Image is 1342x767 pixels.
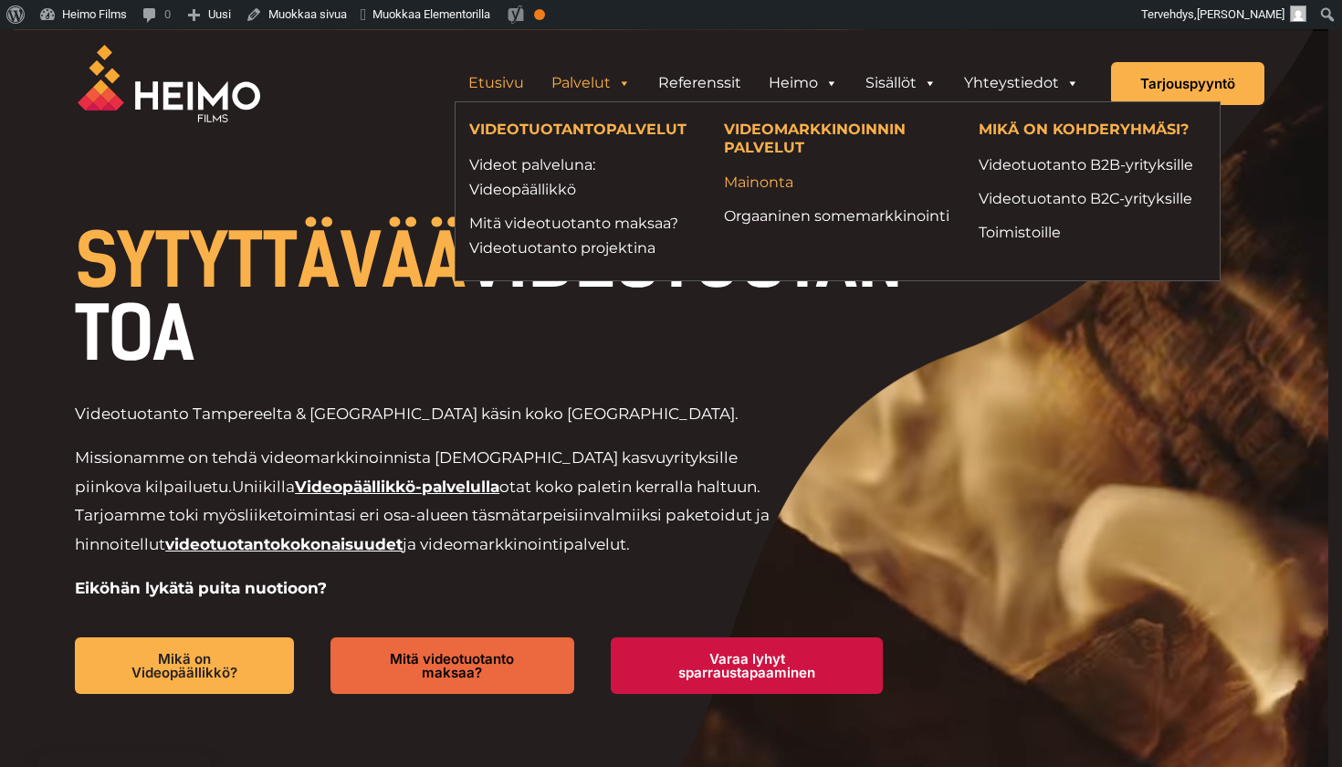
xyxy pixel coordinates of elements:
span: Mitä videotuotanto maksaa? [360,652,545,679]
a: Videotuotanto B2B-yrityksille [979,152,1206,177]
a: Videotuotanto B2C-yrityksille [979,186,1206,211]
h4: MIKÄ ON KOHDERYHMÄSI? [979,121,1206,142]
a: Toimistoille [979,220,1206,245]
a: Videot palveluna: Videopäällikkö [469,152,697,202]
span: liiketoimintasi eri osa-alueen täsmätarpeisiin [245,506,593,524]
p: Videotuotanto Tampereelta & [GEOGRAPHIC_DATA] käsin koko [GEOGRAPHIC_DATA]. [75,400,795,429]
a: Mitä videotuotanto maksaa?Videotuotanto projektina [469,211,697,260]
span: valmiiksi paketoidut ja hinnoitellut [75,506,770,553]
span: SYTYTTÄVÄÄ [75,217,466,305]
strong: Eiköhän lykätä puita nuotioon? [75,579,327,597]
a: Mikä on Videopäällikkö? [75,637,294,694]
p: Missionamme on tehdä videomarkkinoinnista [DEMOGRAPHIC_DATA] kasvuyrityksille piinkova kilpailuetu. [75,444,795,559]
img: Heimo Filmsin logo [78,45,260,122]
a: Yhteystiedot [950,65,1093,101]
h4: VIDEOTUOTANTOPALVELUT [469,121,697,142]
a: Mitä videotuotanto maksaa? [330,637,574,694]
a: Orgaaninen somemarkkinointi [724,204,951,228]
h4: VIDEOMARKKINOINNIN PALVELUT [724,121,951,160]
span: Mikä on Videopäällikkö? [104,652,265,679]
aside: Header Widget 1 [446,65,1102,101]
a: Mainonta [724,170,951,194]
span: Uniikilla [232,478,295,496]
span: Varaa lyhyt sparraustapaaminen [640,652,854,679]
a: Referenssit [645,65,755,101]
a: Sisällöt [852,65,950,101]
a: Heimo [755,65,852,101]
div: OK [534,9,545,20]
a: videotuotantokokonaisuudet [165,535,403,553]
a: Varaa lyhyt sparraustapaaminen [611,637,883,694]
span: ja videomarkkinointipalvelut. [403,535,630,553]
a: Videopäällikkö-palvelulla [295,478,499,496]
a: Palvelut [538,65,645,101]
span: Muokkaa Elementorilla [372,7,490,21]
h1: VIDEOTUOTANTOA [75,225,919,371]
a: Etusivu [455,65,538,101]
a: Tarjouspyyntö [1111,62,1264,105]
span: [PERSON_NAME] [1197,7,1284,21]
